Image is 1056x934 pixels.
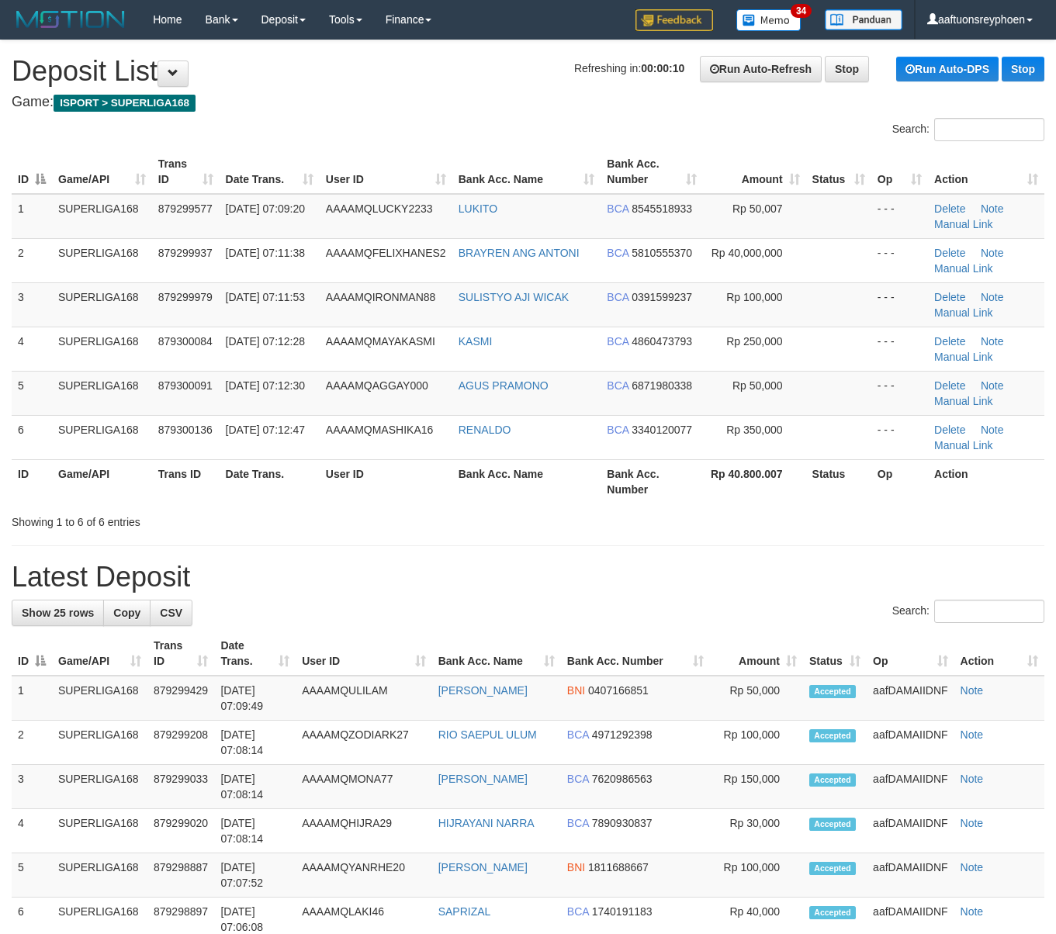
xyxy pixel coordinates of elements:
[459,335,493,348] a: KASMI
[459,202,497,215] a: LUKITO
[871,194,928,239] td: - - -
[12,8,130,31] img: MOTION_logo.png
[803,631,867,676] th: Status: activate to sort column ascending
[809,773,856,787] span: Accepted
[809,685,856,698] span: Accepted
[981,202,1004,215] a: Note
[601,150,703,194] th: Bank Acc. Number: activate to sort column ascending
[934,218,993,230] a: Manual Link
[158,291,213,303] span: 879299979
[52,327,152,371] td: SUPERLIGA168
[961,817,984,829] a: Note
[567,905,589,918] span: BCA
[871,415,928,459] td: - - -
[220,459,320,503] th: Date Trans.
[632,202,692,215] span: Copy 8545518933 to clipboard
[934,424,965,436] a: Delete
[296,676,432,721] td: AAAAMQULILAM
[607,291,628,303] span: BCA
[152,150,220,194] th: Trans ID: activate to sort column ascending
[12,562,1044,593] h1: Latest Deposit
[934,262,993,275] a: Manual Link
[150,600,192,626] a: CSV
[438,861,528,873] a: [PERSON_NAME]
[809,906,856,919] span: Accepted
[22,607,94,619] span: Show 25 rows
[52,853,147,898] td: SUPERLIGA168
[52,765,147,809] td: SUPERLIGA168
[1002,57,1044,81] a: Stop
[152,459,220,503] th: Trans ID
[635,9,713,31] img: Feedback.jpg
[867,631,954,676] th: Op: activate to sort column ascending
[809,862,856,875] span: Accepted
[871,327,928,371] td: - - -
[710,853,803,898] td: Rp 100,000
[632,247,692,259] span: Copy 5810555370 to clipboard
[632,379,692,392] span: Copy 6871980338 to clipboard
[592,817,653,829] span: Copy 7890930837 to clipboard
[871,371,928,415] td: - - -
[700,56,822,82] a: Run Auto-Refresh
[934,351,993,363] a: Manual Link
[52,150,152,194] th: Game/API: activate to sort column ascending
[113,607,140,619] span: Copy
[710,676,803,721] td: Rp 50,000
[52,459,152,503] th: Game/API
[607,335,628,348] span: BCA
[934,306,993,319] a: Manual Link
[934,291,965,303] a: Delete
[867,809,954,853] td: aafDAMAIIDNF
[158,202,213,215] span: 879299577
[806,459,871,503] th: Status
[147,721,214,765] td: 879299208
[459,291,569,303] a: SULISTYO AJI WICAK
[326,379,428,392] span: AAAAMQAGGAY000
[438,905,491,918] a: SAPRIZAL
[12,150,52,194] th: ID: activate to sort column descending
[12,765,52,809] td: 3
[12,415,52,459] td: 6
[52,238,152,282] td: SUPERLIGA168
[703,150,805,194] th: Amount: activate to sort column ascending
[961,684,984,697] a: Note
[892,600,1044,623] label: Search:
[567,861,585,873] span: BNI
[214,809,296,853] td: [DATE] 07:08:14
[791,4,812,18] span: 34
[871,282,928,327] td: - - -
[601,459,703,503] th: Bank Acc. Number
[158,424,213,436] span: 879300136
[732,379,783,392] span: Rp 50,000
[226,335,305,348] span: [DATE] 07:12:28
[147,809,214,853] td: 879299020
[214,676,296,721] td: [DATE] 07:09:49
[592,905,653,918] span: Copy 1740191183 to clipboard
[712,247,783,259] span: Rp 40,000,000
[954,631,1044,676] th: Action: activate to sort column ascending
[928,459,1044,503] th: Action
[52,194,152,239] td: SUPERLIGA168
[320,150,452,194] th: User ID: activate to sort column ascending
[867,853,954,898] td: aafDAMAIIDNF
[934,439,993,451] a: Manual Link
[710,721,803,765] td: Rp 100,000
[52,415,152,459] td: SUPERLIGA168
[326,202,433,215] span: AAAAMQLUCKY2233
[54,95,196,112] span: ISPORT > SUPERLIGA168
[641,62,684,74] strong: 00:00:10
[574,62,684,74] span: Refreshing in:
[226,202,305,215] span: [DATE] 07:09:20
[147,676,214,721] td: 879299429
[326,335,435,348] span: AAAAMQMAYAKASMI
[928,150,1044,194] th: Action: activate to sort column ascending
[103,600,151,626] a: Copy
[214,631,296,676] th: Date Trans.: activate to sort column ascending
[459,379,549,392] a: AGUS PRAMONO
[12,371,52,415] td: 5
[809,818,856,831] span: Accepted
[296,765,432,809] td: AAAAMQMONA77
[981,335,1004,348] a: Note
[607,379,628,392] span: BCA
[326,291,436,303] span: AAAAMQIRONMAN88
